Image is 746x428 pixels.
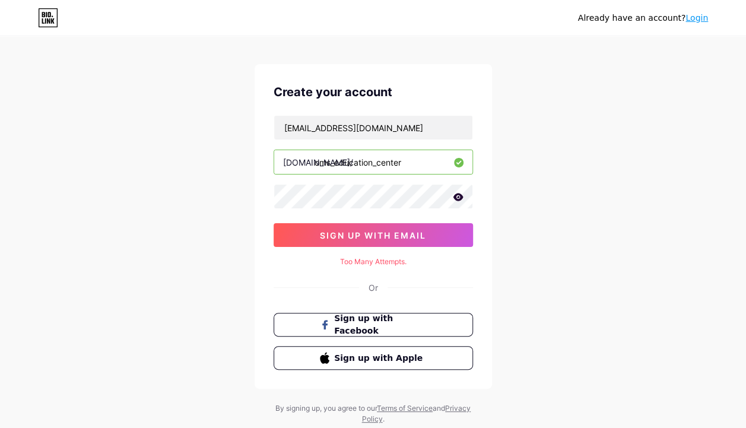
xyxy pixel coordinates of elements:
[334,352,426,364] span: Sign up with Apple
[334,312,426,337] span: Sign up with Facebook
[377,404,433,413] a: Terms of Service
[274,256,473,267] div: Too Many Attempts.
[685,13,708,23] a: Login
[578,12,708,24] div: Already have an account?
[272,403,474,424] div: By signing up, you agree to our and .
[274,313,473,337] button: Sign up with Facebook
[369,281,378,294] div: Or
[274,346,473,370] button: Sign up with Apple
[274,223,473,247] button: sign up with email
[283,156,353,169] div: [DOMAIN_NAME]/
[274,150,472,174] input: username
[274,116,472,140] input: Email
[274,83,473,101] div: Create your account
[320,230,426,240] span: sign up with email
